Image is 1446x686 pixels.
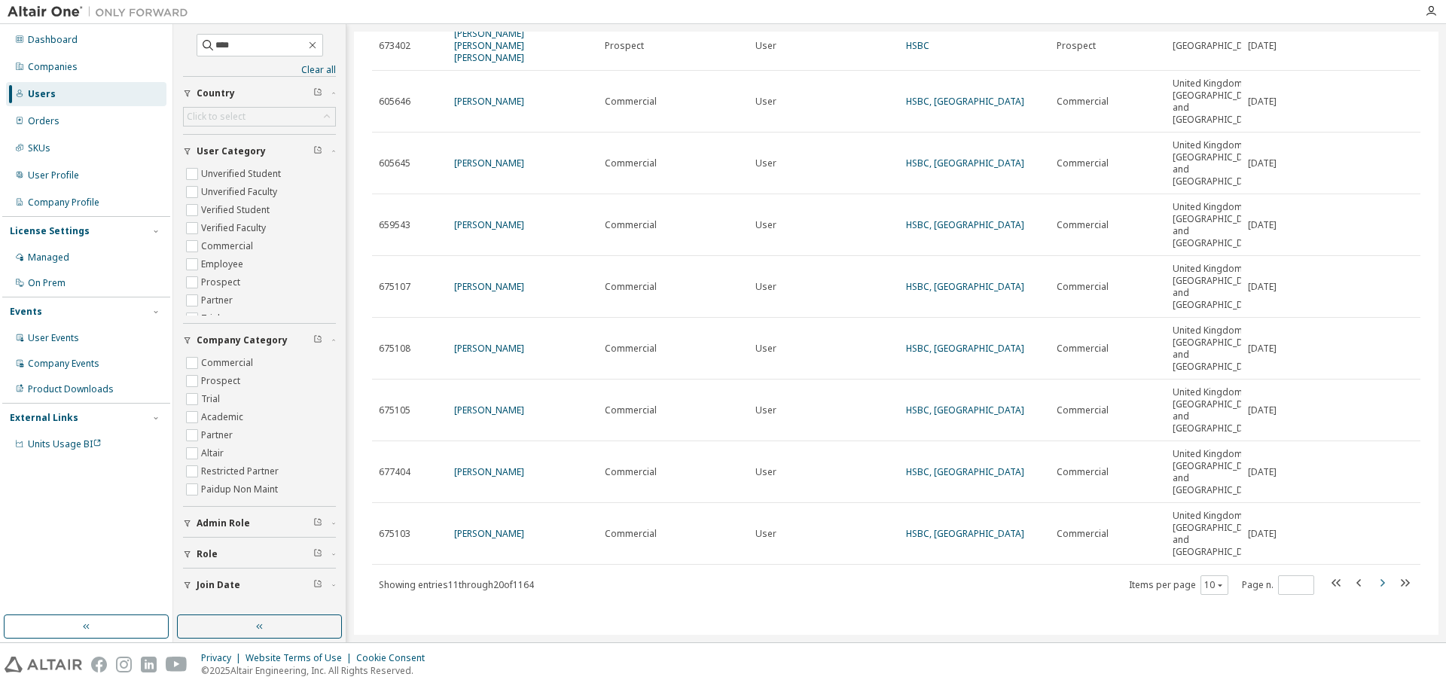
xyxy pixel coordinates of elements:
label: Commercial [201,237,256,255]
div: Click to select [187,111,246,123]
span: Commercial [605,466,657,478]
span: [DATE] [1248,219,1277,231]
span: User [755,281,776,293]
span: United Kingdom of [GEOGRAPHIC_DATA] and [GEOGRAPHIC_DATA] [1173,448,1263,496]
span: Commercial [1057,281,1109,293]
a: [PERSON_NAME] [454,404,524,416]
a: HSBC, [GEOGRAPHIC_DATA] [906,404,1024,416]
button: Country [183,77,336,110]
img: instagram.svg [116,657,132,672]
span: Commercial [1057,528,1109,540]
img: altair_logo.svg [5,657,82,672]
label: Employee [201,255,246,273]
span: User [755,404,776,416]
span: Clear filter [313,579,322,591]
span: United Kingdom of [GEOGRAPHIC_DATA] and [GEOGRAPHIC_DATA] [1173,325,1263,373]
span: Commercial [605,219,657,231]
a: HSBC, [GEOGRAPHIC_DATA] [906,342,1024,355]
div: On Prem [28,277,66,289]
div: Cookie Consent [356,652,434,664]
a: [PERSON_NAME] [454,157,524,169]
span: Commercial [605,404,657,416]
span: [DATE] [1248,343,1277,355]
span: United Kingdom of [GEOGRAPHIC_DATA] and [GEOGRAPHIC_DATA] [1173,78,1263,126]
span: 673402 [379,40,410,52]
a: HSBC, [GEOGRAPHIC_DATA] [906,527,1024,540]
a: HSBC, [GEOGRAPHIC_DATA] [906,218,1024,231]
div: Privacy [201,652,246,664]
span: Clear filter [313,145,322,157]
span: Prospect [605,40,644,52]
span: Items per page [1129,575,1228,595]
span: Role [197,548,218,560]
span: Commercial [1057,343,1109,355]
img: Altair One [8,5,196,20]
div: External Links [10,412,78,424]
div: Events [10,306,42,318]
span: User [755,466,776,478]
img: youtube.svg [166,657,188,672]
span: 675107 [379,281,410,293]
span: Units Usage BI [28,438,102,450]
div: Managed [28,252,69,264]
span: Commercial [605,528,657,540]
span: 677404 [379,466,410,478]
label: Partner [201,426,236,444]
span: Admin Role [197,517,250,529]
span: Page n. [1242,575,1314,595]
a: HSBC, [GEOGRAPHIC_DATA] [906,95,1024,108]
div: Company Profile [28,197,99,209]
a: [PERSON_NAME] [454,527,524,540]
span: Commercial [605,157,657,169]
a: HSBC, [GEOGRAPHIC_DATA] [906,280,1024,293]
label: Trial [201,390,223,408]
span: [DATE] [1248,96,1277,108]
a: [PERSON_NAME] [454,218,524,231]
span: Commercial [605,343,657,355]
label: Unverified Faculty [201,183,280,201]
span: User [755,96,776,108]
span: User [755,40,776,52]
span: United Kingdom of [GEOGRAPHIC_DATA] and [GEOGRAPHIC_DATA] [1173,510,1263,558]
a: HSBC, [GEOGRAPHIC_DATA] [906,465,1024,478]
a: HSBC [906,39,929,52]
button: User Category [183,135,336,168]
span: 605645 [379,157,410,169]
span: User [755,343,776,355]
a: [PERSON_NAME] [454,280,524,293]
span: User Category [197,145,266,157]
div: Company Events [28,358,99,370]
span: Showing entries 11 through 20 of 1164 [379,578,534,591]
label: Prospect [201,273,243,291]
span: [GEOGRAPHIC_DATA] [1173,40,1263,52]
span: User [755,157,776,169]
span: Country [197,87,235,99]
span: Prospect [1057,40,1096,52]
span: User [755,528,776,540]
a: [PERSON_NAME] [454,95,524,108]
span: Commercial [605,281,657,293]
label: Verified Student [201,201,273,219]
div: Orders [28,115,59,127]
p: © 2025 Altair Engineering, Inc. All Rights Reserved. [201,664,434,677]
button: Company Category [183,324,336,357]
span: Clear filter [313,517,322,529]
span: United Kingdom of [GEOGRAPHIC_DATA] and [GEOGRAPHIC_DATA] [1173,201,1263,249]
span: 659543 [379,219,410,231]
label: Partner [201,291,236,309]
label: Trial [201,309,223,328]
div: SKUs [28,142,50,154]
button: 10 [1204,579,1225,591]
span: User [755,219,776,231]
span: United Kingdom of [GEOGRAPHIC_DATA] and [GEOGRAPHIC_DATA] [1173,263,1263,311]
span: 675108 [379,343,410,355]
label: Verified Faculty [201,219,269,237]
div: Website Terms of Use [246,652,356,664]
button: Admin Role [183,507,336,540]
label: Commercial [201,354,256,372]
span: [DATE] [1248,40,1277,52]
label: Paidup Non Maint [201,480,281,498]
img: linkedin.svg [141,657,157,672]
span: Commercial [1057,219,1109,231]
label: Restricted Partner [201,462,282,480]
